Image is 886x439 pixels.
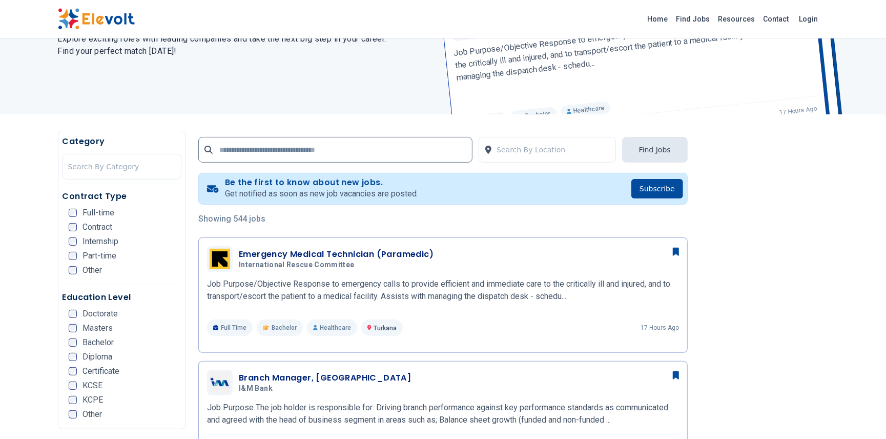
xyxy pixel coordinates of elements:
[69,338,77,347] input: Bachelor
[83,396,104,404] span: KCPE
[198,213,688,225] p: Showing 544 jobs
[207,246,679,336] a: International Rescue CommitteeEmergency Medical Technician (Paramedic)International Rescue Commit...
[307,320,357,336] p: Healthcare
[69,266,77,274] input: Other
[83,209,115,217] span: Full-time
[69,353,77,361] input: Diploma
[58,8,135,30] img: Elevolt
[672,11,714,27] a: Find Jobs
[83,310,118,318] span: Doctorate
[83,410,102,418] span: Other
[239,261,355,270] span: International Rescue Committee
[69,209,77,217] input: Full-time
[644,11,672,27] a: Home
[225,177,418,188] h4: Be the first to know about new jobs.
[69,252,77,260] input: Part-time
[207,320,253,336] p: Full Time
[69,237,77,246] input: Internship
[69,223,77,231] input: Contract
[210,372,230,393] img: I&M Bank
[207,278,679,303] p: Job Purpose/Objective Response to emergency calls to provide efficient and immediate care to the ...
[239,372,411,384] h3: Branch Manager, [GEOGRAPHIC_DATA]
[69,382,77,390] input: KCSE
[58,33,431,57] h2: Explore exciting roles with leading companies and take the next big step in your career. Find you...
[793,9,825,29] a: Login
[714,11,759,27] a: Resources
[69,324,77,332] input: Masters
[83,338,114,347] span: Bachelor
[83,353,113,361] span: Diploma
[631,179,683,198] button: Subscribe
[83,237,119,246] span: Internship
[207,402,679,426] p: Job Purpose The job holder is responsible for: Driving branch performance against key performance...
[63,291,182,304] h5: Education Level
[272,324,297,332] span: Bachelor
[69,410,77,418] input: Other
[622,137,688,163] button: Find Jobs
[210,249,230,269] img: International Rescue Committee
[239,384,273,393] span: I&M Bank
[225,188,418,200] p: Get notified as soon as new job vacancies are posted.
[83,223,113,231] span: Contract
[374,325,397,332] span: Turkana
[83,252,117,260] span: Part-time
[69,310,77,318] input: Doctorate
[759,11,793,27] a: Contact
[63,190,182,203] h5: Contract Type
[69,396,77,404] input: KCPE
[83,266,102,274] span: Other
[69,367,77,375] input: Certificate
[83,382,103,390] span: KCSE
[641,324,679,332] p: 17 hours ago
[83,324,113,332] span: Masters
[239,248,434,261] h3: Emergency Medical Technician (Paramedic)
[63,135,182,148] h5: Category
[83,367,120,375] span: Certificate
